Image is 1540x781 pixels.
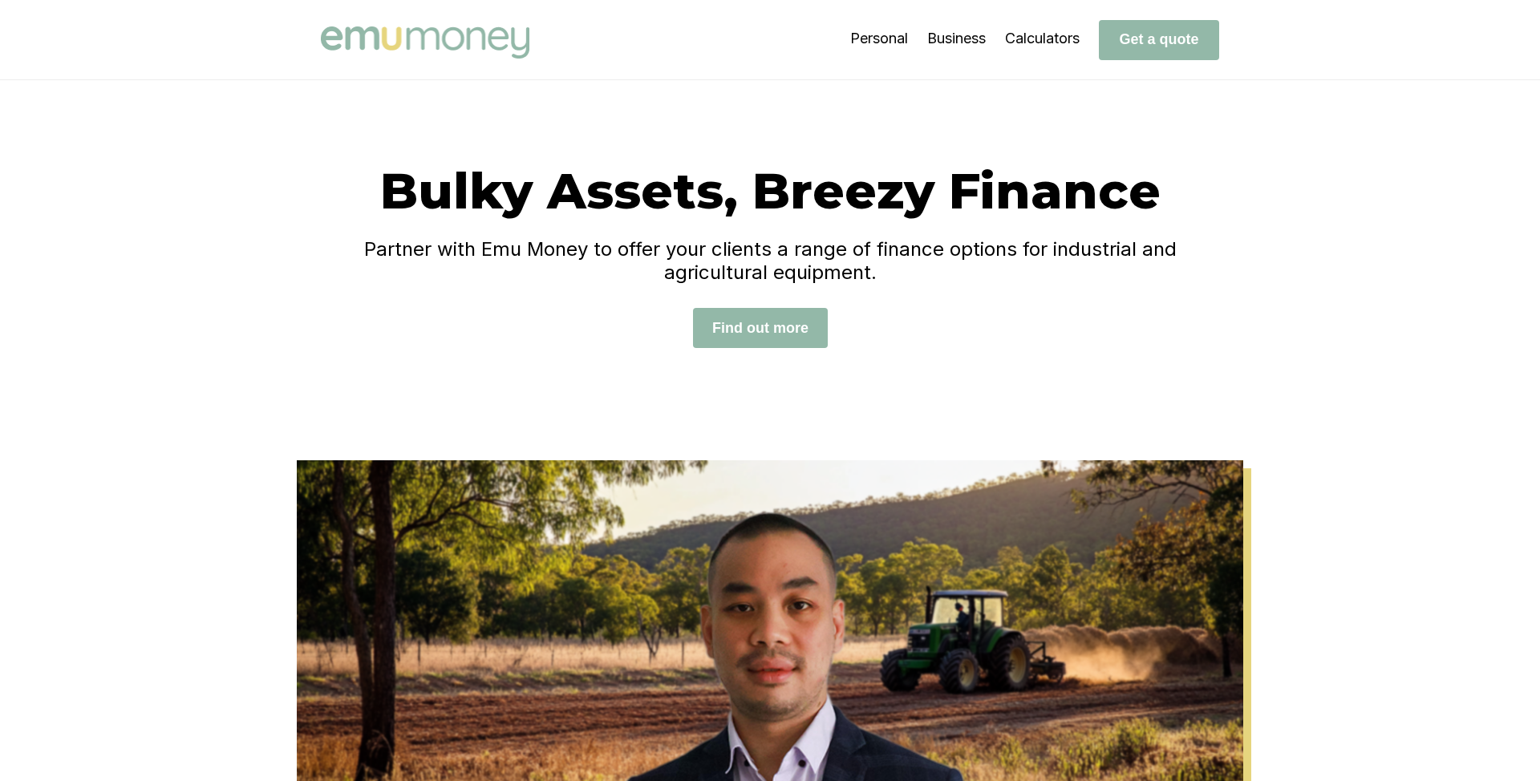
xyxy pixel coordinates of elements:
img: Emu Money logo [321,26,529,59]
h1: Bulky Assets, Breezy Finance [321,160,1219,221]
h4: Partner with Emu Money to offer your clients a range of finance options for industrial and agricu... [321,237,1219,284]
button: Find out more [693,308,828,348]
a: Get a quote [1099,30,1219,47]
a: Find out more [693,319,828,336]
button: Get a quote [1099,20,1219,60]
